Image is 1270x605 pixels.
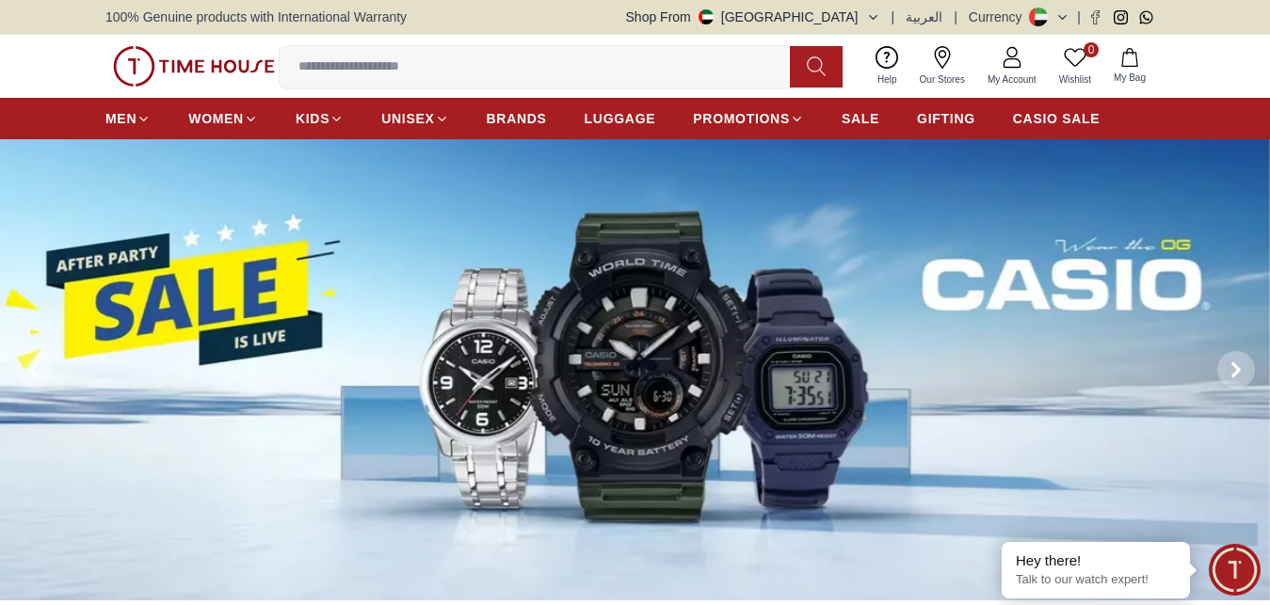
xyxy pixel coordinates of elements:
span: GIFTING [917,109,975,128]
a: KIDS [296,102,344,135]
a: SALE [842,102,879,135]
a: Help [866,42,908,90]
p: Talk to our watch expert! [1016,572,1176,588]
button: العربية [906,8,942,26]
a: LUGGAGE [585,102,656,135]
span: | [892,8,895,26]
span: MEN [105,109,137,128]
a: 0Wishlist [1048,42,1102,90]
span: UNISEX [381,109,434,128]
button: Shop From[GEOGRAPHIC_DATA] [626,8,880,26]
a: Instagram [1114,10,1128,24]
span: BRANDS [487,109,547,128]
span: SALE [842,109,879,128]
span: CASIO SALE [1013,109,1101,128]
div: Currency [969,8,1030,26]
span: 100% Genuine products with International Warranty [105,8,407,26]
a: Whatsapp [1139,10,1153,24]
span: Help [870,72,905,87]
span: | [954,8,957,26]
button: My Bag [1102,44,1157,88]
span: | [1077,8,1081,26]
a: UNISEX [381,102,448,135]
img: ... [113,46,275,87]
span: LUGGAGE [585,109,656,128]
img: United Arab Emirates [699,9,714,24]
div: Hey there! [1016,551,1176,570]
span: My Account [980,72,1044,87]
a: MEN [105,102,151,135]
a: Facebook [1088,10,1102,24]
span: Wishlist [1052,72,1099,87]
a: GIFTING [917,102,975,135]
a: BRANDS [487,102,547,135]
a: Our Stores [908,42,976,90]
span: PROMOTIONS [693,109,790,128]
span: Our Stores [912,72,973,87]
a: CASIO SALE [1013,102,1101,135]
span: 0 [1084,42,1099,57]
div: Chat Widget [1209,544,1261,596]
span: KIDS [296,109,330,128]
span: WOMEN [188,109,244,128]
a: PROMOTIONS [693,102,804,135]
span: My Bag [1106,71,1153,85]
a: WOMEN [188,102,258,135]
